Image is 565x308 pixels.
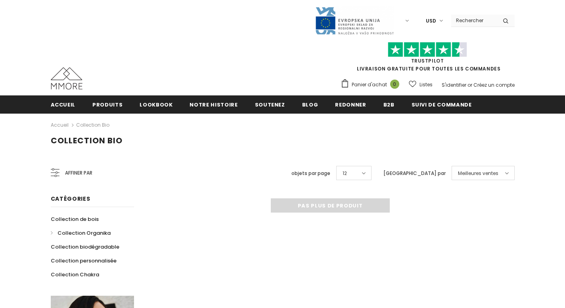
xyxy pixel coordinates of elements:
[383,101,395,108] span: B2B
[65,169,92,177] span: Affiner par
[442,82,466,88] a: S'identifier
[315,6,394,35] img: Javni Razpis
[451,15,497,26] input: Search Site
[383,95,395,113] a: B2B
[57,229,111,237] span: Collection Organika
[335,101,366,108] span: Redonner
[51,101,76,108] span: Accueil
[76,122,109,128] a: Collection Bio
[343,169,347,177] span: 12
[51,271,99,278] span: Collection Chakra
[383,169,446,177] label: [GEOGRAPHIC_DATA] par
[412,101,472,108] span: Suivi de commande
[51,257,117,264] span: Collection personnalisée
[341,46,515,72] span: LIVRAISON GRATUITE POUR TOUTES LES COMMANDES
[255,95,285,113] a: soutenez
[419,81,433,89] span: Listes
[473,82,515,88] a: Créez un compte
[341,79,403,91] a: Panier d'achat 0
[51,95,76,113] a: Accueil
[426,17,436,25] span: USD
[51,120,69,130] a: Accueil
[467,82,472,88] span: or
[140,95,172,113] a: Lookbook
[352,81,387,89] span: Panier d'achat
[51,195,90,203] span: Catégories
[291,169,330,177] label: objets par page
[190,95,237,113] a: Notre histoire
[51,67,82,89] img: Cas MMORE
[411,57,444,64] a: TrustPilot
[315,17,394,24] a: Javni Razpis
[51,212,99,226] a: Collection de bois
[302,101,318,108] span: Blog
[390,80,399,89] span: 0
[51,254,117,268] a: Collection personnalisée
[51,226,111,240] a: Collection Organika
[458,169,498,177] span: Meilleures ventes
[51,135,123,146] span: Collection Bio
[302,95,318,113] a: Blog
[190,101,237,108] span: Notre histoire
[409,78,433,91] a: Listes
[412,95,472,113] a: Suivi de commande
[255,101,285,108] span: soutenez
[51,240,119,254] a: Collection biodégradable
[51,215,99,223] span: Collection de bois
[140,101,172,108] span: Lookbook
[51,268,99,281] a: Collection Chakra
[92,95,123,113] a: Produits
[335,95,366,113] a: Redonner
[388,42,467,57] img: Faites confiance aux étoiles pilotes
[92,101,123,108] span: Produits
[51,243,119,251] span: Collection biodégradable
